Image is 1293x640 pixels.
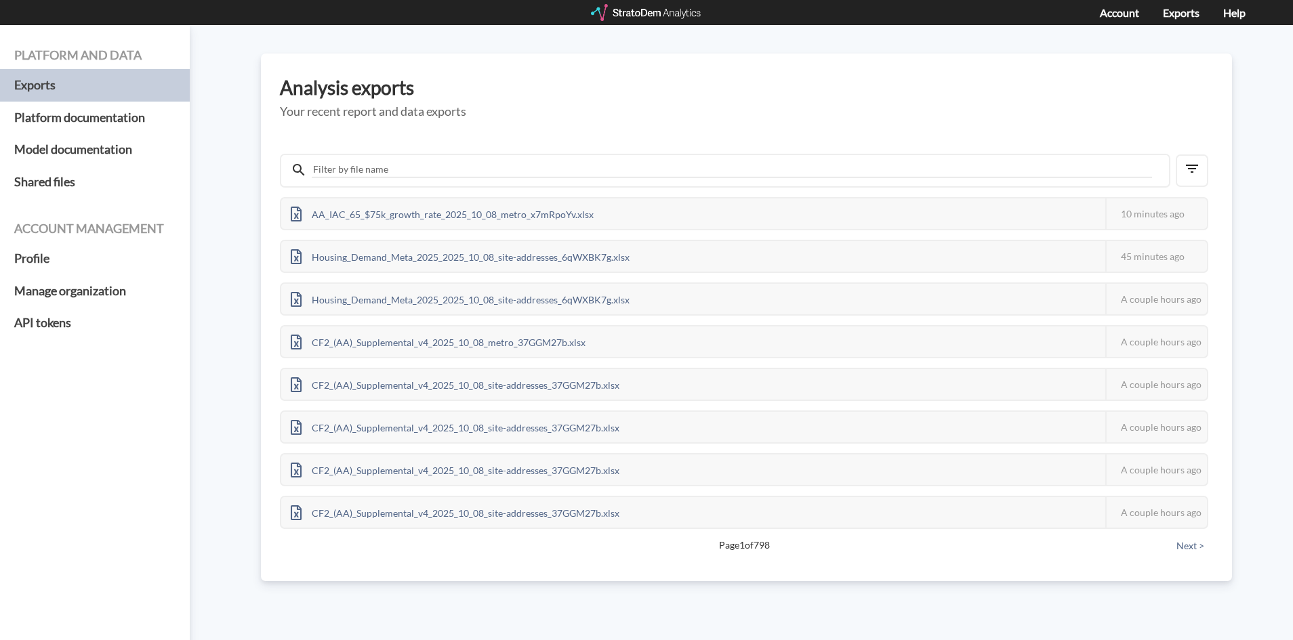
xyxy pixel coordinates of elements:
div: A couple hours ago [1105,369,1207,400]
a: CF2_(AA)_Supplemental_v4_2025_10_08_site-addresses_37GGM27b.xlsx [281,420,629,431]
div: CF2_(AA)_Supplemental_v4_2025_10_08_site-addresses_37GGM27b.xlsx [281,454,629,485]
div: 45 minutes ago [1105,241,1207,272]
a: Shared files [14,166,176,198]
div: CF2_(AA)_Supplemental_v4_2025_10_08_site-addresses_37GGM27b.xlsx [281,497,629,528]
a: Exports [14,69,176,102]
a: CF2_(AA)_Supplemental_v4_2025_10_08_site-addresses_37GGM27b.xlsx [281,463,629,474]
div: A couple hours ago [1105,454,1207,485]
a: CF2_(AA)_Supplemental_v4_2025_10_08_site-addresses_37GGM27b.xlsx [281,377,629,389]
div: CF2_(AA)_Supplemental_v4_2025_10_08_metro_37GGM27b.xlsx [281,326,595,357]
h4: Platform and data [14,49,176,62]
a: Help [1223,6,1246,19]
div: A couple hours ago [1105,497,1207,528]
a: CF2_(AA)_Supplemental_v4_2025_10_08_metro_37GGM27b.xlsx [281,335,595,346]
div: Housing_Demand_Meta_2025_2025_10_08_site-addresses_6qWXBK7g.xlsx [281,284,639,314]
div: AA_IAC_65_$75k_growth_rate_2025_10_08_metro_x7mRpoYv.xlsx [281,198,603,229]
a: Manage organization [14,275,176,307]
button: Next > [1172,538,1208,553]
div: CF2_(AA)_Supplemental_v4_2025_10_08_site-addresses_37GGM27b.xlsx [281,412,629,442]
a: CF2_(AA)_Supplemental_v4_2025_10_08_site-addresses_37GGM27b.xlsx [281,505,629,517]
div: Housing_Demand_Meta_2025_2025_10_08_site-addresses_6qWXBK7g.xlsx [281,241,639,272]
a: Housing_Demand_Meta_2025_2025_10_08_site-addresses_6qWXBK7g.xlsx [281,292,639,303]
a: API tokens [14,307,176,339]
a: Platform documentation [14,102,176,134]
a: AA_IAC_65_$75k_growth_rate_2025_10_08_metro_x7mRpoYv.xlsx [281,207,603,218]
div: A couple hours ago [1105,412,1207,442]
h5: Your recent report and data exports [280,105,1213,119]
a: Profile [14,242,176,275]
h3: Analysis exports [280,77,1213,98]
div: A couple hours ago [1105,284,1207,314]
a: Exports [1163,6,1199,19]
a: Model documentation [14,133,176,166]
h4: Account management [14,222,176,236]
a: Account [1100,6,1139,19]
span: Page 1 of 798 [327,538,1161,552]
a: Housing_Demand_Meta_2025_2025_10_08_site-addresses_6qWXBK7g.xlsx [281,249,639,261]
div: CF2_(AA)_Supplemental_v4_2025_10_08_site-addresses_37GGM27b.xlsx [281,369,629,400]
div: 10 minutes ago [1105,198,1207,229]
input: Filter by file name [312,162,1152,177]
div: A couple hours ago [1105,326,1207,357]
